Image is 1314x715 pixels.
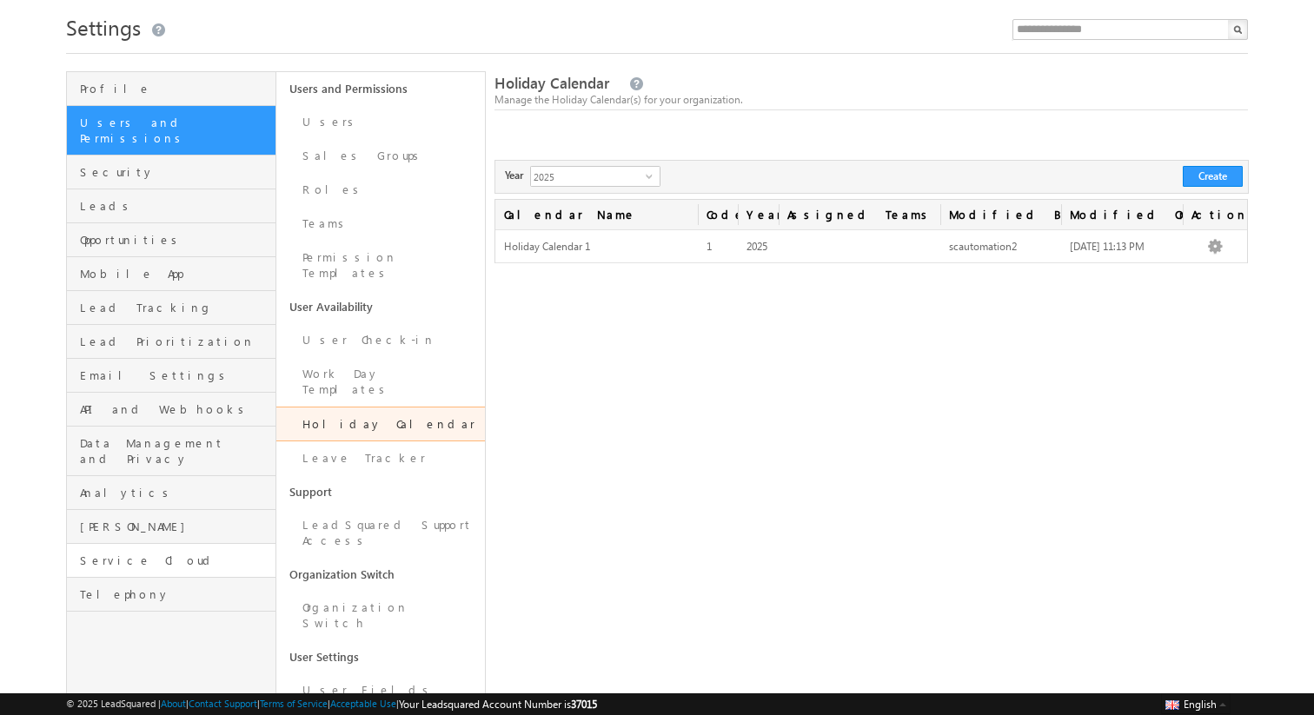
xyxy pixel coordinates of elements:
[494,73,609,93] span: Holiday Calendar
[80,435,271,467] span: Data Management and Privacy
[276,241,486,290] a: Permission Templates
[646,171,660,181] span: select
[67,223,275,257] a: Opportunities
[67,578,275,612] a: Telephony
[1161,693,1231,714] button: English
[940,200,1062,229] span: Modified By
[276,173,486,207] a: Roles
[67,510,275,544] a: [PERSON_NAME]
[80,586,271,602] span: Telephony
[1070,240,1145,253] span: [DATE] 11:13 PM
[276,290,486,323] a: User Availability
[747,240,767,253] span: 2025
[80,334,271,349] span: Lead Prioritization
[698,200,738,229] span: Code
[67,427,275,476] a: Data Management and Privacy
[67,257,275,291] a: Mobile App
[276,323,486,357] a: User Check-in
[67,325,275,359] a: Lead Prioritization
[80,81,271,96] span: Profile
[80,232,271,248] span: Opportunities
[67,106,275,156] a: Users and Permissions
[276,640,486,673] a: User Settings
[276,139,486,173] a: Sales Groups
[189,698,257,709] a: Contact Support
[779,200,940,229] span: Assigned Teams
[276,673,486,707] a: User Fields
[1184,698,1217,711] span: English
[67,72,275,106] a: Profile
[80,519,271,534] span: [PERSON_NAME]
[276,558,486,591] a: Organization Switch
[67,291,275,325] a: Lead Tracking
[67,189,275,223] a: Leads
[80,553,271,568] span: Service Cloud
[80,300,271,315] span: Lead Tracking
[1183,166,1243,187] button: Create
[80,164,271,180] span: Security
[531,167,646,186] span: 2025
[161,698,186,709] a: About
[276,72,486,105] a: Users and Permissions
[276,441,486,475] a: Leave Tracker
[494,92,1248,108] div: Manage the Holiday Calendar(s) for your organization.
[80,367,271,383] span: Email Settings
[66,13,141,41] span: Settings
[67,156,275,189] a: Security
[80,115,271,146] span: Users and Permissions
[80,198,271,214] span: Leads
[260,698,328,709] a: Terms of Service
[67,359,275,393] a: Email Settings
[276,207,486,241] a: Teams
[67,393,275,427] a: API and Webhooks
[399,698,597,711] span: Your Leadsquared Account Number is
[1183,200,1247,229] span: Actions
[276,591,486,640] a: Organization Switch
[66,696,597,712] span: © 2025 LeadSquared | | | | |
[276,105,486,139] a: Users
[949,240,1017,253] span: scautomation2
[67,476,275,510] a: Analytics
[501,168,530,183] span: Year
[707,240,712,253] span: 1
[276,357,486,407] a: Work Day Templates
[330,698,396,709] a: Acceptable Use
[504,240,590,253] span: Holiday Calendar 1
[276,508,486,558] a: LeadSquared Support Access
[67,544,275,578] a: Service Cloud
[276,407,486,441] a: Holiday Calendar
[80,266,271,281] span: Mobile App
[495,200,698,229] a: Calendar Name
[1061,200,1183,229] a: Modified On
[738,200,778,229] a: Year
[80,485,271,500] span: Analytics
[80,401,271,417] span: API and Webhooks
[571,698,597,711] span: 37015
[276,475,486,508] a: Support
